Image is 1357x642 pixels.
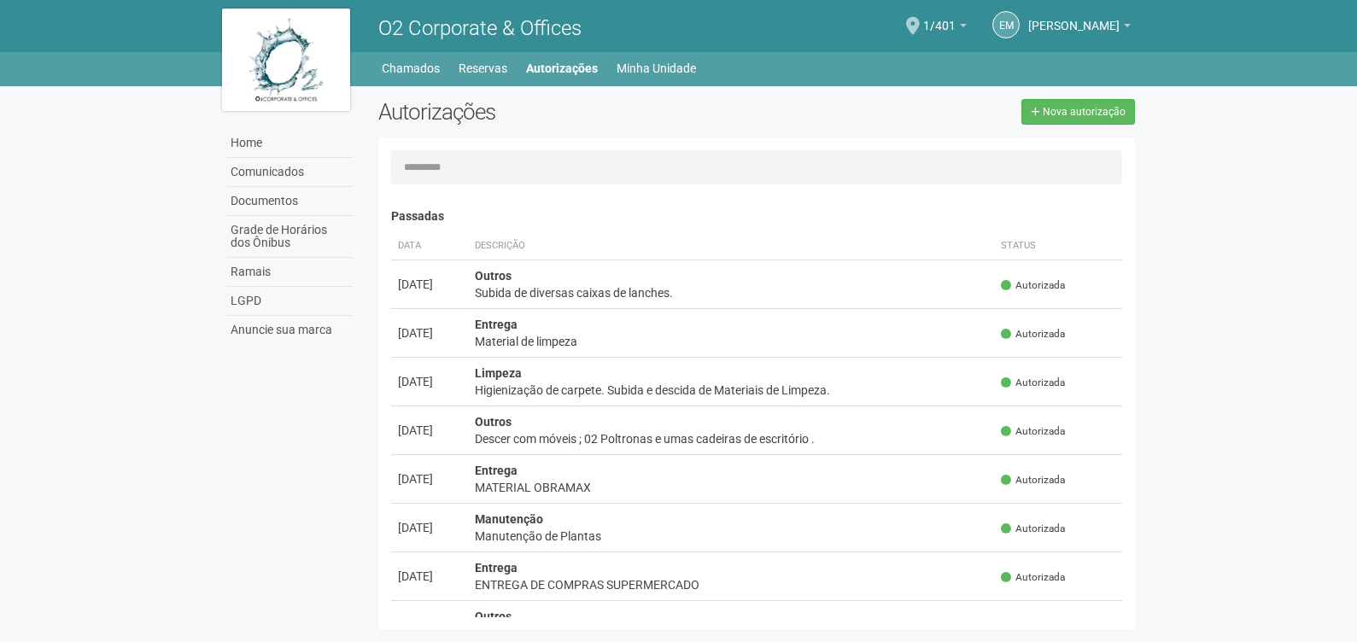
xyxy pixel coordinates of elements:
[398,519,461,536] div: [DATE]
[475,464,518,477] strong: Entrega
[526,56,598,80] a: Autorizações
[923,21,967,35] a: 1/401
[468,232,995,260] th: Descrição
[475,284,988,301] div: Subida de diversas caixas de lanches.
[226,216,353,258] a: Grade de Horários dos Ônibus
[226,258,353,287] a: Ramais
[222,9,350,111] img: logo.jpg
[382,56,440,80] a: Chamados
[398,470,461,487] div: [DATE]
[475,528,988,545] div: Manutenção de Plantas
[475,576,988,593] div: ENTREGA DE COMPRAS SUPERMERCADO
[475,512,543,526] strong: Manutenção
[378,99,744,125] h2: Autorizações
[475,318,518,331] strong: Entrega
[475,366,522,380] strong: Limpeza
[1021,99,1135,125] a: Nova autorização
[475,333,988,350] div: Material de limpeza
[459,56,507,80] a: Reservas
[226,187,353,216] a: Documentos
[398,422,461,439] div: [DATE]
[1001,522,1065,536] span: Autorizada
[391,210,1123,223] h4: Passadas
[1001,570,1065,585] span: Autorizada
[1001,376,1065,390] span: Autorizada
[391,232,468,260] th: Data
[398,373,461,390] div: [DATE]
[1028,3,1120,32] span: Eloisa Mazoni Guntzel
[475,561,518,575] strong: Entrega
[1001,424,1065,439] span: Autorizada
[475,415,512,429] strong: Outros
[226,129,353,158] a: Home
[923,3,956,32] span: 1/401
[1043,106,1126,118] span: Nova autorização
[398,276,461,293] div: [DATE]
[617,56,696,80] a: Minha Unidade
[475,430,988,447] div: Descer com móveis ; 02 Poltronas e umas cadeiras de escritório .
[398,324,461,341] div: [DATE]
[1001,327,1065,341] span: Autorizada
[994,232,1122,260] th: Status
[378,16,582,40] span: O2 Corporate & Offices
[992,11,1020,38] a: EM
[398,616,461,633] div: [DATE]
[475,269,512,283] strong: Outros
[226,287,353,316] a: LGPD
[1028,21,1131,35] a: [PERSON_NAME]
[1001,278,1065,293] span: Autorizada
[226,158,353,187] a: Comunicados
[475,479,988,496] div: MATERIAL OBRAMAX
[226,316,353,344] a: Anuncie sua marca
[475,382,988,399] div: Higienização de carpete. Subida e descida de Materiais de Limpeza.
[1001,473,1065,487] span: Autorizada
[398,568,461,585] div: [DATE]
[475,610,512,623] strong: Outros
